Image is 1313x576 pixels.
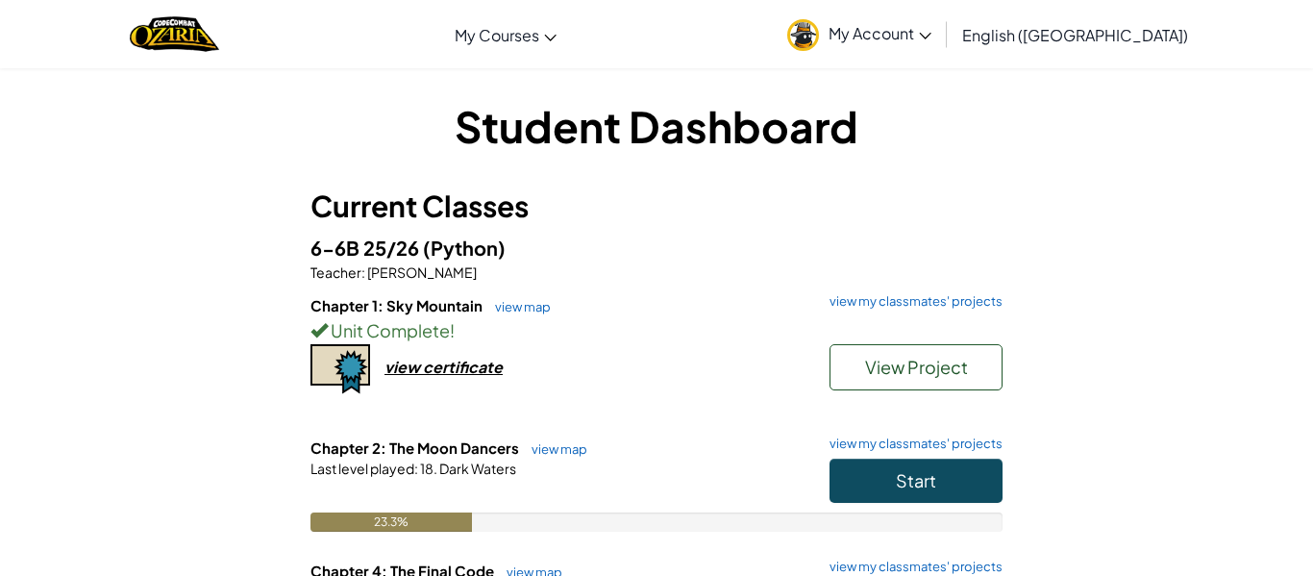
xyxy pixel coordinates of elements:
[778,4,941,64] a: My Account
[830,459,1003,503] button: Start
[455,25,539,45] span: My Courses
[310,185,1003,228] h3: Current Classes
[328,319,450,341] span: Unit Complete
[962,25,1188,45] span: English ([GEOGRAPHIC_DATA])
[310,236,423,260] span: 6-6B 25/26
[953,9,1198,61] a: English ([GEOGRAPHIC_DATA])
[310,96,1003,156] h1: Student Dashboard
[896,469,936,491] span: Start
[310,296,485,314] span: Chapter 1: Sky Mountain
[130,14,219,54] a: Ozaria by CodeCombat logo
[418,460,437,477] span: 18.
[423,236,506,260] span: (Python)
[865,356,968,378] span: View Project
[365,263,477,281] span: [PERSON_NAME]
[310,344,370,394] img: certificate-icon.png
[310,513,472,532] div: 23.3%
[310,263,361,281] span: Teacher
[310,460,414,477] span: Last level played
[820,295,1003,308] a: view my classmates' projects
[310,357,503,377] a: view certificate
[829,23,931,43] span: My Account
[485,299,551,314] a: view map
[437,460,516,477] span: Dark Waters
[450,319,455,341] span: !
[830,344,1003,390] button: View Project
[130,14,219,54] img: Home
[445,9,566,61] a: My Courses
[522,441,587,457] a: view map
[820,561,1003,573] a: view my classmates' projects
[384,357,503,377] div: view certificate
[310,438,522,457] span: Chapter 2: The Moon Dancers
[820,438,1003,450] a: view my classmates' projects
[414,460,418,477] span: :
[361,263,365,281] span: :
[787,19,819,51] img: avatar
